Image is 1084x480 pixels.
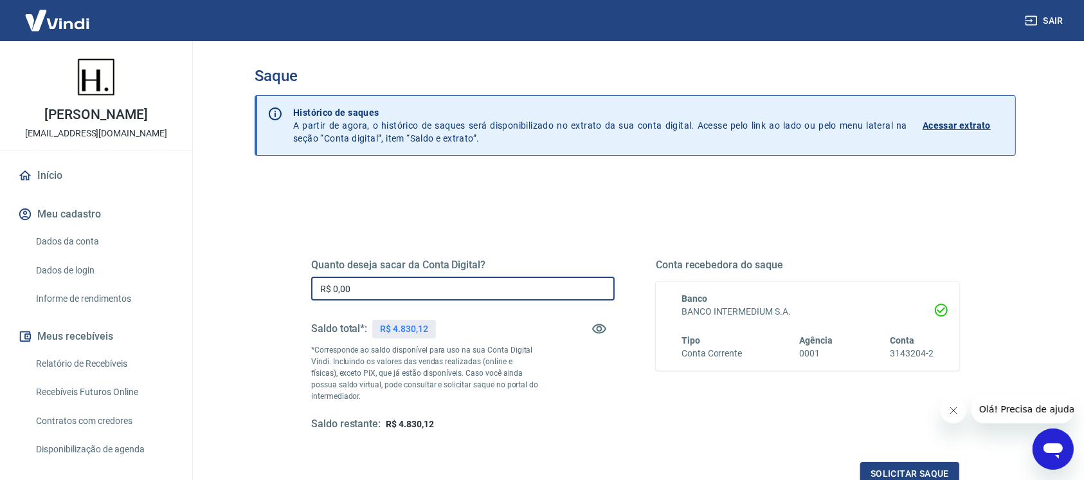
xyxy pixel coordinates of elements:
[800,347,833,360] h6: 0001
[31,286,177,312] a: Informe de rendimentos
[15,162,177,190] a: Início
[31,379,177,405] a: Recebíveis Futuros Online
[971,395,1074,423] iframe: Mensagem da empresa
[31,436,177,463] a: Disponibilização de agenda
[31,228,177,255] a: Dados da conta
[682,335,700,346] span: Tipo
[380,322,428,336] p: R$ 4.830,12
[311,322,367,335] h5: Saldo total*:
[8,9,108,19] span: Olá! Precisa de ajuda?
[386,419,433,429] span: R$ 4.830,12
[682,347,742,360] h6: Conta Corrente
[255,67,1016,85] h3: Saque
[941,398,966,423] iframe: Fechar mensagem
[890,335,914,346] span: Conta
[15,200,177,228] button: Meu cadastro
[890,347,934,360] h6: 3143204-2
[682,293,707,304] span: Banco
[44,108,147,122] p: [PERSON_NAME]
[31,408,177,434] a: Contratos com credores
[15,322,177,351] button: Meus recebíveis
[923,119,991,132] p: Acessar extrato
[311,344,539,402] p: *Corresponde ao saldo disponível para uso na sua Conta Digital Vindi. Incluindo os valores das ve...
[311,259,615,272] h5: Quanto deseja sacar da Conta Digital?
[71,51,122,103] img: 0590ba28-f0e3-4e71-9123-8597fd36e530.jpeg
[293,106,907,145] p: A partir de agora, o histórico de saques será disponibilizado no extrato da sua conta digital. Ac...
[682,305,934,318] h6: BANCO INTERMEDIUM S.A.
[656,259,959,272] h5: Conta recebedora do saque
[923,106,1005,145] a: Acessar extrato
[293,106,907,119] p: Histórico de saques
[31,351,177,377] a: Relatório de Recebíveis
[800,335,833,346] span: Agência
[1033,429,1074,470] iframe: Botão para abrir a janela de mensagens
[31,257,177,284] a: Dados de login
[311,418,381,431] h5: Saldo restante:
[1022,9,1069,33] button: Sair
[15,1,99,40] img: Vindi
[25,127,167,140] p: [EMAIL_ADDRESS][DOMAIN_NAME]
